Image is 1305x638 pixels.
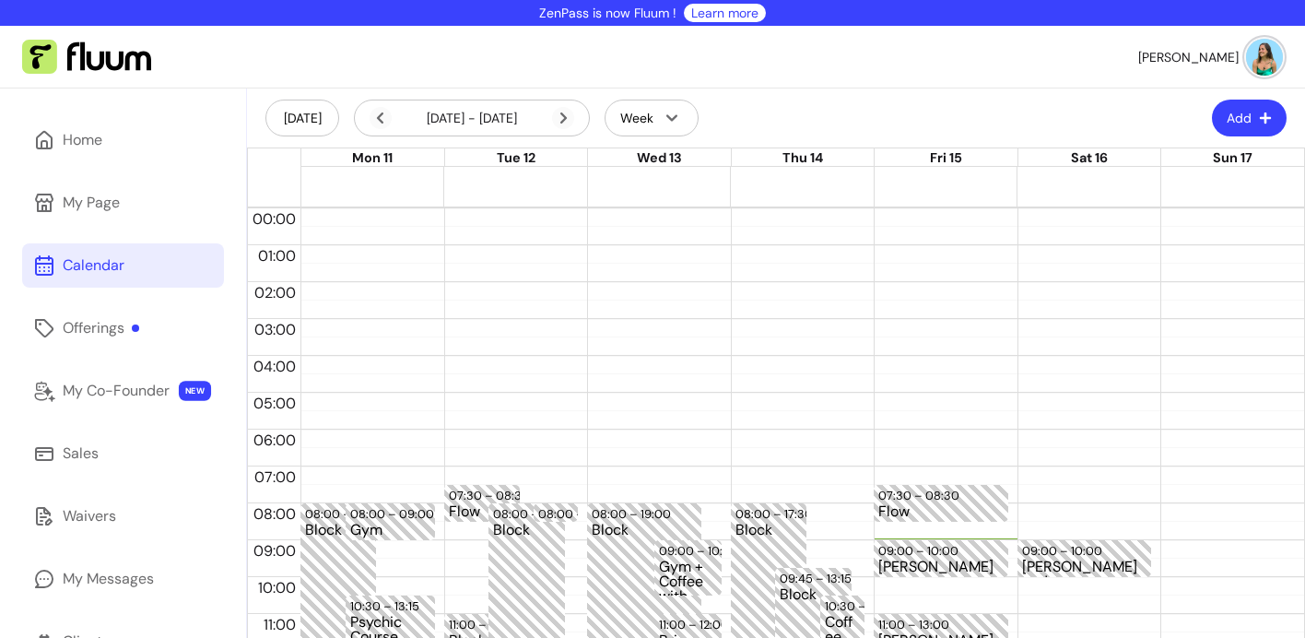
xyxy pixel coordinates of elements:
div: 09:00 – 10:00 [878,542,963,560]
div: Flow [878,504,1004,520]
div: 09:00 – 10:30 [659,542,743,560]
div: 07:30 – 08:30Flow [874,485,1008,522]
a: My Co-Founder NEW [22,369,224,413]
a: My Messages [22,557,224,601]
div: 08:00 – 17:30 [735,505,817,523]
button: Sun 17 [1213,148,1252,169]
span: 03:00 [250,320,300,339]
button: Mon 11 [352,148,393,169]
div: 07:30 – 08:30 [449,487,535,504]
a: Calendar [22,243,224,288]
div: 07:30 – 08:30Flow [444,485,520,522]
div: 09:00 – 10:00[PERSON_NAME] and [PERSON_NAME] | Intuitive [PERSON_NAME] [1017,540,1152,577]
a: Learn more [691,4,758,22]
span: 04:00 [249,357,300,376]
a: My Page [22,181,224,225]
div: 08:00 – 09:00 [350,505,439,523]
button: Fri 15 [930,148,962,169]
p: ZenPass is now Fluum ! [539,4,676,22]
div: 09:45 – 13:15 [780,570,856,587]
div: Home [63,129,102,151]
span: 06:00 [249,431,300,450]
span: Sun 17 [1213,149,1252,166]
button: Tue 12 [497,148,535,169]
div: My Page [63,192,120,214]
div: Flow [449,504,515,520]
div: [PERSON_NAME] [878,560,1004,575]
span: 02:00 [250,283,300,302]
span: 01:00 [253,246,300,266]
img: Fluum Logo [22,40,151,75]
span: Thu 14 [782,149,823,166]
button: Wed 13 [637,148,682,169]
div: 10:30 – 13:15 [350,597,424,615]
span: 09:00 [249,541,300,561]
div: 09:00 – 10:00[PERSON_NAME] [874,540,1008,577]
div: [DATE] - [DATE] [370,107,574,129]
button: Thu 14 [782,148,823,169]
div: 09:00 – 10:00 [1022,542,1107,560]
div: Gym + Coffee with [PERSON_NAME] [659,560,717,594]
span: Tue 12 [497,149,535,166]
span: 05:00 [249,394,300,413]
span: NEW [179,381,211,401]
a: Home [22,118,224,162]
div: 08:00 – 18:00 [493,505,577,523]
span: 08:00 [249,504,300,524]
button: avatar[PERSON_NAME] [1138,39,1283,76]
span: 11:00 [259,615,300,634]
div: [PERSON_NAME] and [PERSON_NAME] | Intuitive [PERSON_NAME] [1022,560,1147,575]
div: 11:00 – 13:00 [878,616,954,633]
span: [PERSON_NAME] [1138,48,1239,66]
div: 11:00 – 12:00 [659,616,734,633]
div: 07:30 – 08:30 [878,487,964,504]
button: [DATE] [265,100,339,136]
span: 10:00 [253,578,300,597]
span: Sat 16 [1071,149,1108,166]
div: 08:00 – 19:00 [592,505,676,523]
div: Waivers [63,505,116,527]
span: Mon 11 [352,149,393,166]
span: 00:00 [248,209,300,229]
div: 08:00 – 19:00 [305,505,389,523]
div: 08:00 – 08:10 [538,505,622,523]
div: Calendar [63,254,124,277]
div: 09:00 – 10:30Gym + Coffee with [PERSON_NAME] [654,540,722,596]
div: Offerings [63,317,139,339]
button: Sat 16 [1071,148,1108,169]
img: avatar [1246,39,1283,76]
a: Waivers [22,494,224,538]
div: 08:00 – 08:10 [534,503,579,522]
span: Wed 13 [637,149,682,166]
button: Week [605,100,699,136]
span: Fri 15 [930,149,962,166]
button: Add [1212,100,1287,136]
div: 10:30 – 12:30 [825,597,902,615]
div: My Co-Founder [63,380,170,402]
div: 08:00 – 09:00Gym [346,503,435,540]
a: Sales [22,431,224,476]
div: 11:00 – 14:30 [449,616,523,633]
div: My Messages [63,568,154,590]
span: 07:00 [250,467,300,487]
div: Gym [350,523,430,538]
a: Offerings [22,306,224,350]
div: Sales [63,443,99,465]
